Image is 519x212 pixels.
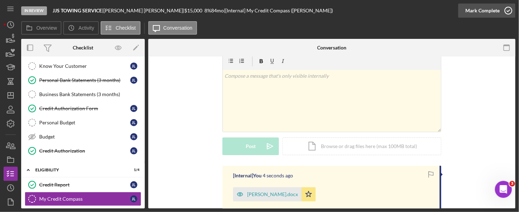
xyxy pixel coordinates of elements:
[39,106,130,111] div: Credit Authorization Form
[21,21,61,35] button: Overview
[25,59,141,73] a: Know Your CustomerJL
[224,8,333,13] div: | [Internal] My Credit Compass ([PERSON_NAME])
[39,120,130,125] div: Personal Budget
[130,181,137,188] div: J L
[130,105,137,112] div: J L
[36,25,57,31] label: Overview
[39,92,141,97] div: Business Bank Statements (3 months)
[263,173,293,178] time: 2025-09-05 12:07
[127,168,139,172] div: 1 / 4
[25,116,141,130] a: Personal BudgetJL
[163,25,193,31] label: Conversation
[53,8,103,13] div: |
[25,144,141,158] a: Credit AuthorizationJL
[233,173,262,178] div: [Internal] You
[25,73,141,87] a: Personal Bank Statements (3 months)JL
[246,137,256,155] div: Post
[148,21,197,35] button: Conversation
[495,181,512,198] iframe: Intercom live chat
[130,119,137,126] div: J L
[222,137,279,155] button: Post
[130,63,137,70] div: J L
[116,25,136,31] label: Checklist
[39,182,130,188] div: Credit Report
[39,196,130,202] div: My Credit Compass
[103,8,184,13] div: [PERSON_NAME] [PERSON_NAME] |
[465,4,500,18] div: Mark Complete
[63,21,99,35] button: Activity
[25,178,141,192] a: Credit ReportJL
[101,21,141,35] button: Checklist
[184,7,202,13] span: $15,000
[21,6,47,15] div: In Review
[130,195,137,202] div: J L
[204,8,211,13] div: 8 %
[25,192,141,206] a: My Credit CompassJL
[53,7,102,13] b: JJS TOWING SERVICE
[25,87,141,101] a: Business Bank Statements (3 months)
[509,181,515,187] span: 3
[25,101,141,116] a: Credit Authorization FormJL
[39,134,130,140] div: Budget
[130,133,137,140] div: J L
[78,25,94,31] label: Activity
[35,168,122,172] div: ELIGIBILITY
[39,148,130,154] div: Credit Authorization
[458,4,515,18] button: Mark Complete
[211,8,224,13] div: 84 mo
[25,130,141,144] a: BudgetJL
[317,45,347,51] div: Conversation
[39,63,130,69] div: Know Your Customer
[130,77,137,84] div: J L
[73,45,93,51] div: Checklist
[233,187,316,201] button: [PERSON_NAME].docx
[39,77,130,83] div: Personal Bank Statements (3 months)
[247,192,298,197] div: [PERSON_NAME].docx
[130,147,137,154] div: J L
